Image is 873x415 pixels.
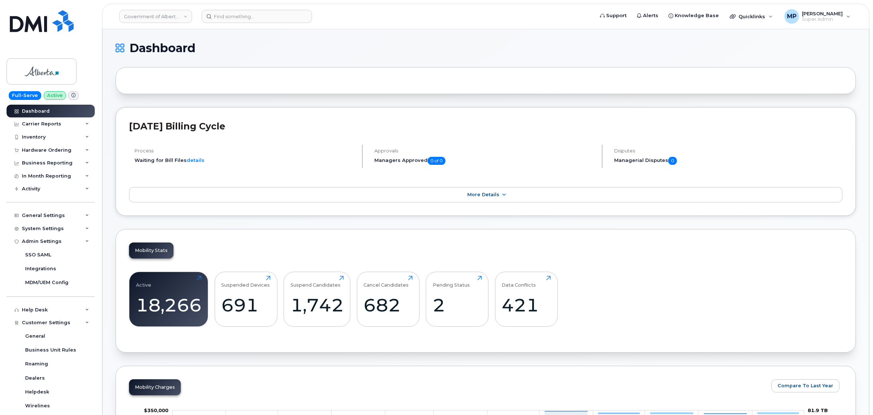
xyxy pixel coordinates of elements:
[808,407,828,413] tspan: 81.9 TB
[668,157,677,165] span: 0
[129,121,842,132] h2: [DATE] Billing Cycle
[187,157,204,163] a: details
[428,157,445,165] span: 0 of 0
[502,276,536,288] div: Data Conflicts
[502,276,551,322] a: Data Conflicts421
[291,276,340,288] div: Suspend Candidates
[136,276,202,322] a: Active18,266
[771,379,839,392] button: Compare To Last Year
[433,276,470,288] div: Pending Status
[363,276,409,288] div: Cancel Candidates
[144,407,168,413] tspan: $350,000
[136,294,202,316] div: 18,266
[135,157,356,164] li: Waiting for Bill Files
[221,276,270,322] a: Suspended Devices691
[614,157,842,165] h5: Managerial Disputes
[221,294,270,316] div: 691
[129,43,195,54] span: Dashboard
[291,294,344,316] div: 1,742
[374,157,596,165] h5: Managers Approved
[777,382,833,389] span: Compare To Last Year
[136,276,151,288] div: Active
[363,276,413,322] a: Cancel Candidates682
[433,276,482,322] a: Pending Status2
[614,148,842,154] h4: Disputes
[221,276,270,288] div: Suspended Devices
[502,294,551,316] div: 421
[467,192,499,197] span: More Details
[135,148,356,154] h4: Process
[144,407,168,413] g: $0
[374,148,596,154] h4: Approvals
[433,294,482,316] div: 2
[363,294,413,316] div: 682
[291,276,344,322] a: Suspend Candidates1,742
